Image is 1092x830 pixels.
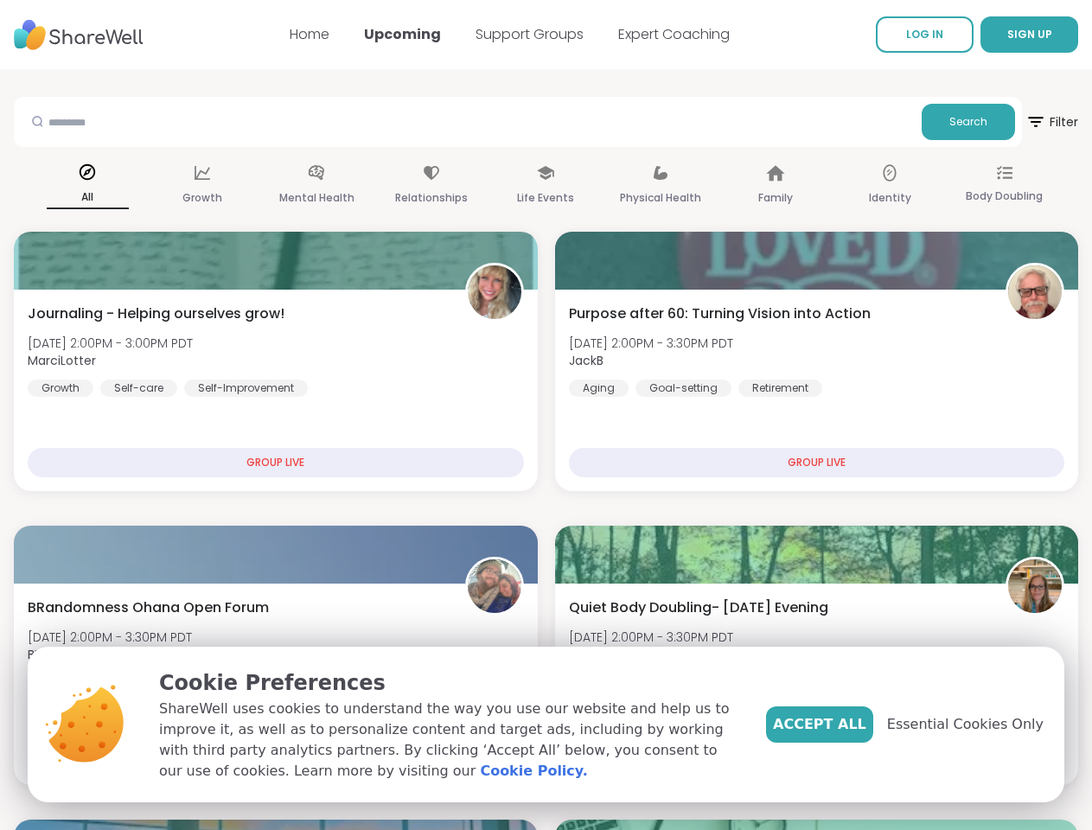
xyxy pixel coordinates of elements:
img: Jill_B_Gratitude [1008,559,1062,613]
span: Journaling - Helping ourselves grow! [28,303,284,324]
p: Cookie Preferences [159,667,738,699]
span: [DATE] 2:00PM - 3:30PM PDT [569,629,733,646]
p: Body Doubling [966,186,1043,207]
button: Search [922,104,1015,140]
p: Relationships [395,188,468,208]
span: Accept All [773,714,866,735]
p: Life Events [517,188,574,208]
img: ShareWell Nav Logo [14,11,144,59]
b: Jill_B_Gratitude [569,646,663,663]
p: All [47,187,129,209]
button: Accept All [766,706,873,743]
span: Filter [1025,101,1078,143]
p: Identity [869,188,911,208]
span: BRandomness Ohana Open Forum [28,597,269,618]
div: Self-care [100,380,177,397]
span: [DATE] 2:00PM - 3:30PM PDT [28,629,192,646]
span: LOG IN [906,27,943,41]
span: [DATE] 2:00PM - 3:00PM PDT [28,335,193,352]
div: Goal-setting [635,380,731,397]
span: SIGN UP [1007,27,1052,41]
p: ShareWell uses cookies to understand the way you use our website and help us to improve it, as we... [159,699,738,782]
img: BRandom502 [468,559,521,613]
a: LOG IN [876,16,974,53]
p: Physical Health [620,188,701,208]
div: Growth [28,380,93,397]
p: Family [758,188,793,208]
b: BRandom502 [28,646,107,663]
button: SIGN UP [980,16,1078,53]
a: Home [290,24,329,44]
div: GROUP LIVE [28,448,524,477]
b: JackB [569,352,603,369]
a: Expert Coaching [618,24,730,44]
span: Essential Cookies Only [887,714,1044,735]
p: Mental Health [279,188,354,208]
span: Purpose after 60: Turning Vision into Action [569,303,871,324]
span: Quiet Body Doubling- [DATE] Evening [569,597,828,618]
img: JackB [1008,265,1062,319]
a: Upcoming [364,24,441,44]
a: Cookie Policy. [480,761,587,782]
b: MarciLotter [28,352,96,369]
div: Retirement [738,380,822,397]
div: Self-Improvement [184,380,308,397]
p: Growth [182,188,222,208]
img: MarciLotter [468,265,521,319]
span: [DATE] 2:00PM - 3:30PM PDT [569,335,733,352]
button: Filter [1025,97,1078,147]
span: Search [949,114,987,130]
div: Aging [569,380,629,397]
a: Support Groups [476,24,584,44]
div: GROUP LIVE [569,448,1065,477]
